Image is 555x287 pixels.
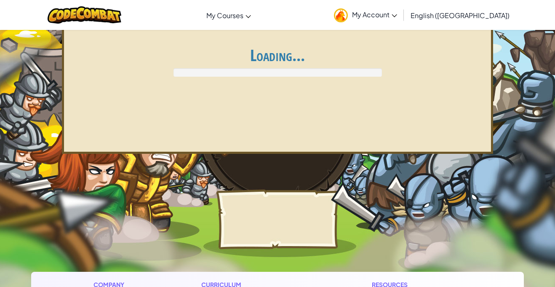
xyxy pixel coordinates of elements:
img: avatar [334,8,348,22]
img: CodeCombat logo [48,6,121,24]
span: My Courses [206,11,243,20]
a: My Account [330,2,401,28]
span: My Account [352,10,397,19]
a: English ([GEOGRAPHIC_DATA]) [406,4,514,27]
a: My Courses [202,4,255,27]
h1: Loading... [69,46,486,64]
span: English ([GEOGRAPHIC_DATA]) [411,11,510,20]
